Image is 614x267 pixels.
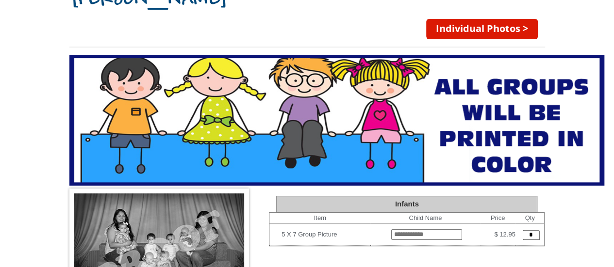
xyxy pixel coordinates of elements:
td: $ 12.95 [480,224,515,246]
th: Item [269,213,370,224]
th: Child Name [370,213,480,224]
td: 5 X 7 Group Picture [282,227,370,242]
th: Qty [515,213,545,224]
th: Price [480,213,515,224]
img: 1958.png [69,55,604,186]
div: Infants [276,196,537,212]
a: Individual Photos > [426,19,538,39]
